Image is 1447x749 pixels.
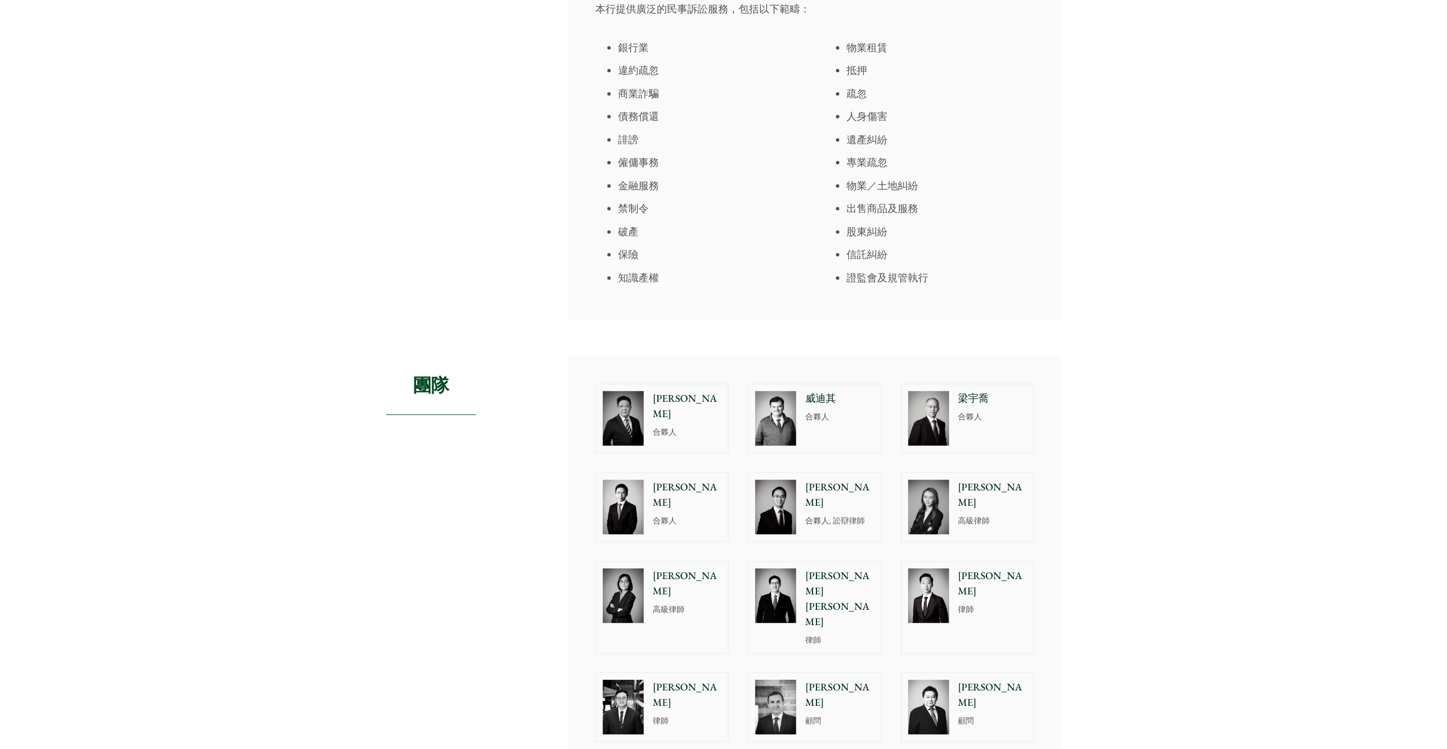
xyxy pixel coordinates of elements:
p: 律師 [805,634,874,646]
li: 破產 [618,224,806,239]
li: 物業／土地糾紛 [847,178,1034,193]
li: 金融服務 [618,178,806,193]
a: [PERSON_NAME][PERSON_NAME] 律師 [748,561,881,654]
a: [PERSON_NAME] 高級律師 [595,561,729,654]
p: [PERSON_NAME][PERSON_NAME] [805,568,874,630]
p: 顧問 [958,715,1027,727]
p: [PERSON_NAME] [958,568,1027,599]
a: [PERSON_NAME] 律師 [595,672,729,742]
a: 梁宇喬 合夥人 [901,384,1034,453]
li: 物業租賃 [847,40,1034,55]
p: [PERSON_NAME] [958,680,1027,710]
li: 僱傭事務 [618,155,806,170]
li: 信託糾紛 [847,247,1034,262]
p: [PERSON_NAME] [805,680,874,710]
li: 遺產糾紛 [847,132,1034,147]
a: [PERSON_NAME] 顧問 [901,672,1034,742]
li: 銀行業 [618,40,806,55]
li: 知識產權 [618,270,806,285]
p: [PERSON_NAME] [653,391,722,422]
p: 合夥人 [653,515,722,527]
li: 違約疏忽 [618,63,806,78]
h2: 團隊 [386,356,476,415]
li: 人身傷害 [847,109,1034,124]
li: 禁制令 [618,201,806,216]
p: [PERSON_NAME] [805,480,874,510]
p: [PERSON_NAME] [653,680,722,710]
li: 保險 [618,247,806,262]
li: 證監會及規管執行 [847,270,1034,285]
li: 股東糾紛 [847,224,1034,239]
li: 商業詐騙 [618,86,806,101]
a: [PERSON_NAME] 顧問 [748,672,881,742]
p: 合夥人 [653,426,722,438]
li: 抵押 [847,63,1034,78]
a: [PERSON_NAME] 高級律師 [901,472,1034,542]
p: 合夥人 [805,411,874,423]
a: 威迪其 合夥人 [748,384,881,453]
img: Henry Ma photo [603,480,644,534]
p: 本行提供廣泛的民事訴訟服務，包括以下範疇： [595,1,1034,16]
a: Henry Ma photo [PERSON_NAME] 合夥人 [595,472,729,542]
p: 梁宇喬 [958,391,1027,406]
p: 高級律師 [958,515,1027,527]
a: [PERSON_NAME] 合夥人 [595,384,729,453]
p: 顧問 [805,715,874,727]
p: 合夥人 [958,411,1027,423]
p: 律師 [958,604,1027,615]
li: 專業疏忽 [847,155,1034,170]
p: 威迪其 [805,391,874,406]
p: 律師 [653,715,722,727]
p: 高級律師 [653,604,722,615]
p: [PERSON_NAME] [653,480,722,510]
p: [PERSON_NAME] [653,568,722,599]
li: 債務償還 [618,109,806,124]
a: [PERSON_NAME] 律師 [901,561,1034,654]
li: 誹謗 [618,132,806,147]
li: 出售商品及服務 [847,201,1034,216]
li: 疏忽 [847,86,1034,101]
p: 合夥人, 訟辯律師 [805,515,874,527]
p: [PERSON_NAME] [958,480,1027,510]
a: [PERSON_NAME] 合夥人, 訟辯律師 [748,472,881,542]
